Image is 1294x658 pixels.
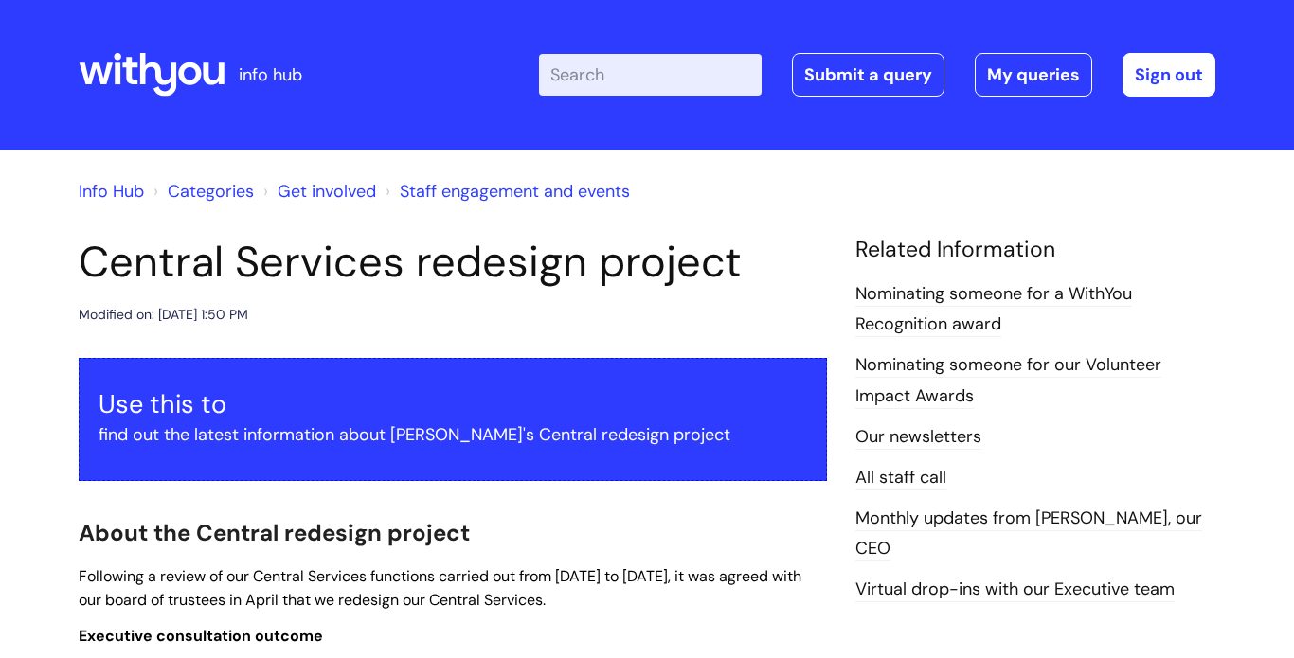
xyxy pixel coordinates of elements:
[99,389,807,419] h3: Use this to
[239,60,302,90] p: info hub
[259,176,376,206] li: Get involved
[539,54,762,96] input: Search
[278,180,376,203] a: Get involved
[149,176,254,206] li: Solution home
[79,626,323,646] span: Executive consultation outcome
[1123,53,1215,97] a: Sign out
[855,507,1202,561] a: Monthly updates from [PERSON_NAME], our CEO
[79,180,144,203] a: Info Hub
[855,425,981,450] a: Our newsletters
[855,237,1215,263] h4: Related Information
[855,466,946,490] a: All staff call
[792,53,944,97] a: Submit a query
[400,180,630,203] a: Staff engagement and events
[99,419,807,450] p: find out the latest information about [PERSON_NAME]'s Central redesign project
[539,53,1215,97] div: | -
[79,518,470,547] span: About the Central redesign project
[79,566,801,610] span: Following a review of our Central Services functions carried out from [DATE] to [DATE], it was ag...
[855,353,1161,408] a: Nominating someone for our Volunteer Impact Awards
[975,53,1092,97] a: My queries
[79,237,827,288] h1: Central Services redesign project
[79,303,248,327] div: Modified on: [DATE] 1:50 PM
[855,578,1175,602] a: Virtual drop-ins with our Executive team
[168,180,254,203] a: Categories
[855,282,1132,337] a: Nominating someone for a WithYou Recognition award
[381,176,630,206] li: Staff engagement and events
